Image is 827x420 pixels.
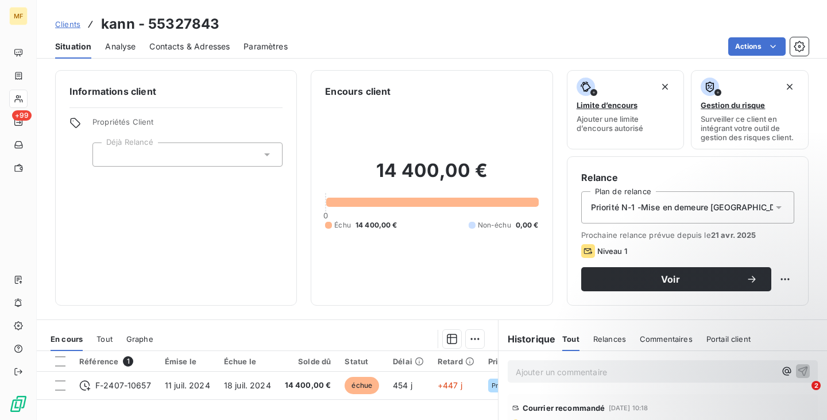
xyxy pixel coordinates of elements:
[438,380,462,390] span: +447 j
[12,110,32,121] span: +99
[96,334,113,344] span: Tout
[728,37,786,56] button: Actions
[79,356,151,367] div: Référence
[345,377,379,394] span: échue
[597,246,627,256] span: Niveau 1
[165,357,210,366] div: Émise le
[581,171,794,184] h6: Relance
[711,230,756,240] span: 21 avr. 2025
[51,334,83,344] span: En cours
[523,403,605,413] span: Courrier recommandé
[581,267,771,291] button: Voir
[325,159,538,194] h2: 14 400,00 €
[9,7,28,25] div: MF
[577,114,675,133] span: Ajouter une limite d’encours autorisé
[165,380,210,390] span: 11 juil. 2024
[126,334,153,344] span: Graphe
[95,380,151,391] span: F-2407-10657
[393,357,424,366] div: Délai
[244,41,288,52] span: Paramètres
[593,334,626,344] span: Relances
[701,114,799,142] span: Surveiller ce client en intégrant votre outil de gestion des risques client.
[595,275,746,284] span: Voir
[591,202,794,213] span: Priorité N-1 -Mise en demeure [GEOGRAPHIC_DATA]
[55,20,80,29] span: Clients
[105,41,136,52] span: Analyse
[285,357,331,366] div: Solde dû
[567,70,685,149] button: Limite d’encoursAjouter une limite d’encours autorisé
[577,101,637,110] span: Limite d’encours
[811,381,821,390] span: 2
[9,395,28,413] img: Logo LeanPay
[478,220,511,230] span: Non-échu
[562,334,579,344] span: Tout
[55,18,80,30] a: Clients
[323,211,328,220] span: 0
[355,220,397,230] span: 14 400,00 €
[516,220,539,230] span: 0,00 €
[102,149,111,160] input: Ajouter une valeur
[609,404,648,411] span: [DATE] 10:18
[123,356,133,367] span: 1
[92,117,283,133] span: Propriétés Client
[224,380,271,390] span: 18 juil. 2024
[691,70,809,149] button: Gestion du risqueSurveiller ce client en intégrant votre outil de gestion des risques client.
[224,357,271,366] div: Échue le
[438,357,474,366] div: Retard
[492,382,526,389] span: Priorité N-1
[581,230,794,240] span: Prochaine relance prévue depuis le
[149,41,230,52] span: Contacts & Adresses
[498,332,556,346] h6: Historique
[69,84,283,98] h6: Informations client
[701,101,765,110] span: Gestion du risque
[334,220,351,230] span: Échu
[325,84,391,98] h6: Encours client
[393,380,412,390] span: 454 j
[285,380,331,391] span: 14 400,00 €
[788,381,816,409] iframe: Intercom live chat
[345,357,379,366] div: Statut
[55,41,91,52] span: Situation
[488,357,531,366] div: Priorité N-1
[101,14,219,34] h3: kann - 55327843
